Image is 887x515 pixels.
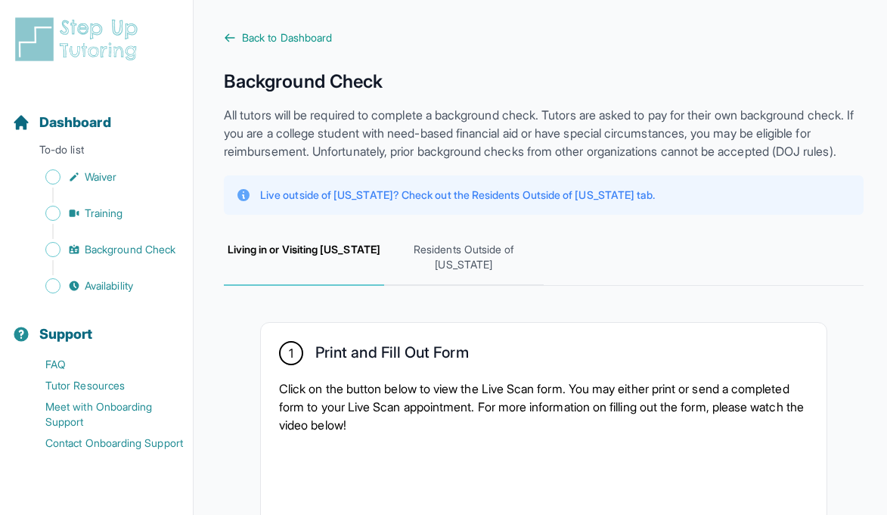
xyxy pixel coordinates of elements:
span: Availability [85,278,133,293]
a: Background Check [12,239,193,260]
a: Availability [12,275,193,296]
span: Residents Outside of [US_STATE] [384,230,544,286]
a: Training [12,203,193,224]
a: Back to Dashboard [224,30,864,45]
p: All tutors will be required to complete a background check. Tutors are asked to pay for their own... [224,106,864,160]
button: Dashboard [6,88,187,139]
h1: Background Check [224,70,864,94]
a: FAQ [12,354,193,375]
nav: Tabs [224,230,864,286]
p: Live outside of [US_STATE]? Check out the Residents Outside of [US_STATE] tab. [260,188,655,203]
p: Click on the button below to view the Live Scan form. You may either print or send a completed fo... [279,380,808,434]
span: Living in or Visiting [US_STATE] [224,230,384,286]
a: Tutor Resources [12,375,193,396]
h2: Print and Fill Out Form [315,343,469,368]
a: Meet with Onboarding Support [12,396,193,433]
span: Background Check [85,242,175,257]
a: Dashboard [12,112,111,133]
span: Support [39,324,93,345]
span: Training [85,206,123,221]
p: To-do list [6,142,187,163]
img: logo [12,15,147,64]
a: Waiver [12,166,193,188]
button: Support [6,299,187,351]
span: Back to Dashboard [242,30,332,45]
a: Contact Onboarding Support [12,433,193,454]
span: 1 [289,344,293,362]
span: Dashboard [39,112,111,133]
span: Waiver [85,169,116,185]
